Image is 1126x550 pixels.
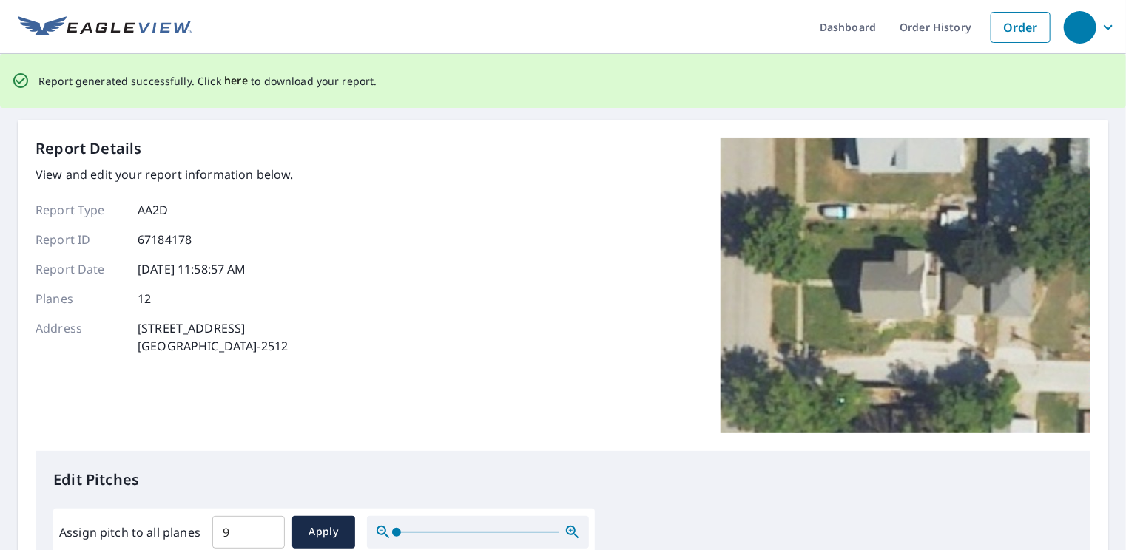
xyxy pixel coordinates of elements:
[36,137,142,160] p: Report Details
[224,72,249,90] button: here
[36,260,124,278] p: Report Date
[304,523,343,541] span: Apply
[36,201,124,219] p: Report Type
[18,16,192,38] img: EV Logo
[292,516,355,549] button: Apply
[36,290,124,308] p: Planes
[721,137,1090,433] img: Top image
[36,319,124,355] p: Address
[59,523,200,541] label: Assign pitch to all planes
[991,12,1051,43] a: Order
[53,469,1073,491] p: Edit Pitches
[138,290,151,308] p: 12
[38,72,377,90] p: Report generated successfully. Click to download your report.
[36,231,124,248] p: Report ID
[138,260,246,278] p: [DATE] 11:58:57 AM
[138,201,169,219] p: AA2D
[138,319,288,355] p: [STREET_ADDRESS] [GEOGRAPHIC_DATA]-2512
[36,166,294,183] p: View and edit your report information below.
[138,231,192,248] p: 67184178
